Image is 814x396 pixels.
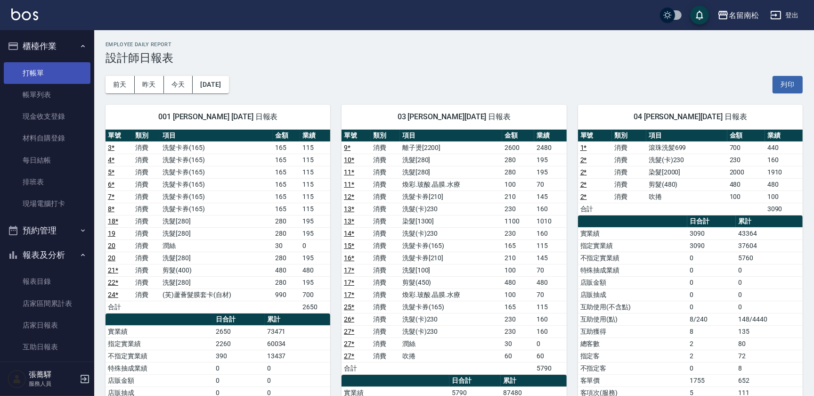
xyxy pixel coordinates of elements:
a: 每日結帳 [4,149,90,171]
td: 消費 [371,325,400,338]
th: 日合計 [449,375,501,387]
th: 金額 [727,130,765,142]
td: 染髮[2000] [646,166,727,178]
td: 洗髮卡券(165) [160,203,273,215]
td: 210 [502,190,534,203]
td: 0 [736,276,803,289]
td: 165 [273,178,300,190]
td: 消費 [371,252,400,264]
td: 消費 [133,190,160,203]
td: 剪髮(480) [646,178,727,190]
td: 洗髮卡券[210] [400,190,502,203]
img: Logo [11,8,38,20]
td: 280 [273,252,300,264]
td: 0 [213,362,265,374]
td: 2650 [300,301,330,313]
table: a dense table [106,130,330,313]
td: 60 [534,350,566,362]
td: 消費 [133,141,160,154]
td: 0 [213,374,265,387]
button: 登出 [766,7,803,24]
th: 日合計 [213,313,265,326]
td: 消費 [371,227,400,239]
td: 480 [273,264,300,276]
td: 消費 [371,166,400,178]
td: 280 [273,276,300,289]
td: 店販抽成 [578,289,688,301]
a: 19 [108,230,115,237]
td: 煥彩.玻酸.晶膜.水療 [400,289,502,301]
td: 0 [687,276,736,289]
td: 230 [502,325,534,338]
td: (芙)蘆薈髮膜套卡(自材) [160,289,273,301]
td: 30 [273,239,300,252]
td: 3090 [687,239,736,252]
td: 280 [502,154,534,166]
td: 0 [687,252,736,264]
p: 服務人員 [29,379,77,388]
td: 洗髮卡券(165) [160,141,273,154]
td: 230 [502,203,534,215]
td: 洗髮卡券(165) [160,178,273,190]
td: 潤絲 [400,338,502,350]
td: 實業績 [578,227,688,239]
td: 指定實業績 [106,338,213,350]
th: 業績 [534,130,566,142]
td: 280 [273,227,300,239]
th: 累計 [501,375,567,387]
td: 165 [502,301,534,313]
td: 100 [502,289,534,301]
td: 總客數 [578,338,688,350]
button: 昨天 [135,76,164,93]
td: 145 [534,252,566,264]
td: 潤絲 [160,239,273,252]
td: 0 [687,362,736,374]
td: 480 [765,178,803,190]
td: 消費 [371,289,400,301]
td: 店販金額 [106,374,213,387]
td: 0 [534,338,566,350]
td: 2260 [213,338,265,350]
a: 20 [108,242,115,249]
table: a dense table [578,130,803,215]
td: 70 [534,289,566,301]
button: [DATE] [193,76,228,93]
td: 195 [300,276,330,289]
td: 230 [502,313,534,325]
td: 165 [273,203,300,215]
td: 2480 [534,141,566,154]
th: 單號 [342,130,371,142]
th: 類別 [612,130,646,142]
td: 115 [300,203,330,215]
td: 195 [300,215,330,227]
button: save [690,6,709,25]
td: 280 [502,166,534,178]
a: 店家區間累計表 [4,293,90,314]
td: 0 [300,239,330,252]
td: 3090 [765,203,803,215]
td: 8 [687,325,736,338]
td: 合計 [578,203,612,215]
button: 列印 [773,76,803,93]
td: 消費 [612,178,646,190]
td: 消費 [371,178,400,190]
td: 消費 [371,338,400,350]
td: 消費 [133,264,160,276]
td: 消費 [371,313,400,325]
td: 230 [727,154,765,166]
td: 165 [273,166,300,178]
td: 洗髮[280] [160,252,273,264]
th: 金額 [502,130,534,142]
td: 230 [502,227,534,239]
td: 8 [736,362,803,374]
td: 互助使用(點) [578,313,688,325]
td: 消費 [371,141,400,154]
a: 現場電腦打卡 [4,193,90,214]
h3: 設計師日報表 [106,51,803,65]
span: 001 [PERSON_NAME] [DATE] 日報表 [117,112,319,122]
h2: Employee Daily Report [106,41,803,48]
td: 195 [534,154,566,166]
th: 累計 [736,215,803,228]
td: 指定客 [578,350,688,362]
td: 70 [534,178,566,190]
